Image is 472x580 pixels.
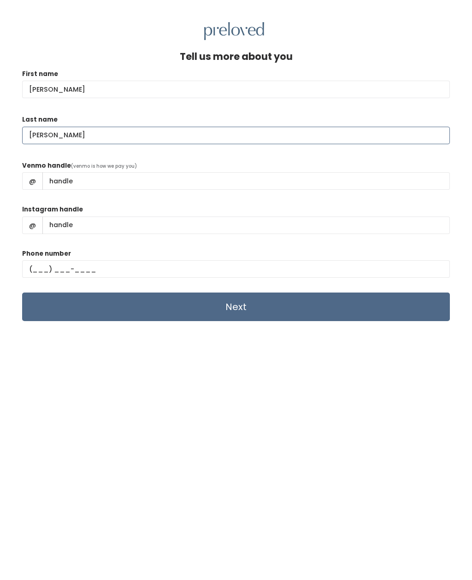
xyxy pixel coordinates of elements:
label: Phone number [22,249,71,258]
label: Venmo handle [22,161,71,170]
label: Instagram handle [22,205,83,214]
label: Last name [22,115,58,124]
h4: Tell us more about you [180,51,293,62]
span: (venmo is how we pay you) [71,163,137,170]
input: handle [42,172,450,190]
label: First name [22,70,58,79]
img: preloved logo [204,22,264,40]
input: (___) ___-____ [22,260,450,278]
span: @ [22,172,43,190]
input: handle [42,217,450,234]
input: Next [22,293,450,321]
span: @ [22,217,43,234]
